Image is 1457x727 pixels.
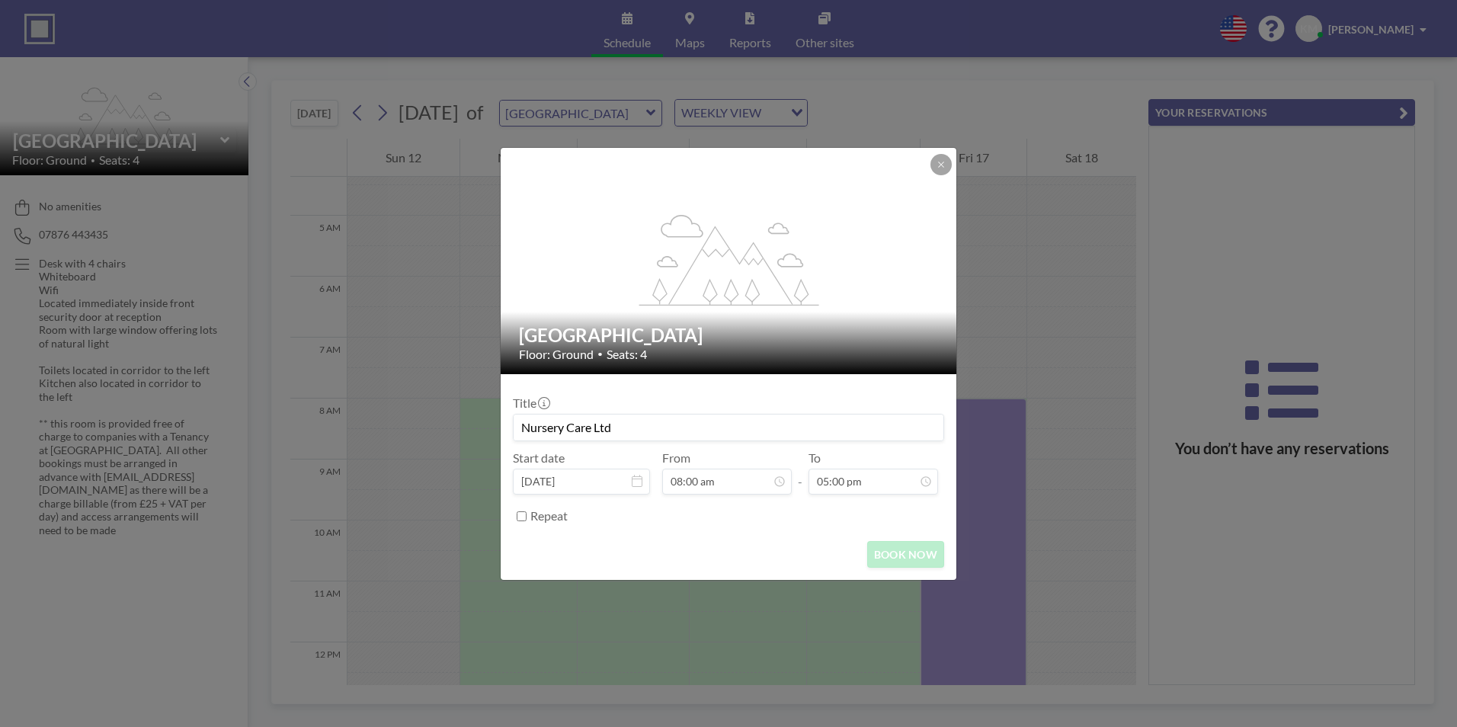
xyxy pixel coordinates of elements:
label: From [662,450,690,466]
span: • [597,348,603,360]
span: - [798,456,802,489]
label: Repeat [530,508,568,524]
label: Title [513,396,549,411]
h2: [GEOGRAPHIC_DATA] [519,324,940,347]
input: Kerry's reservation [514,415,943,440]
span: Floor: Ground [519,347,594,362]
span: Seats: 4 [607,347,647,362]
button: BOOK NOW [867,541,944,568]
label: Start date [513,450,565,466]
g: flex-grow: 1.2; [639,213,819,305]
label: To [809,450,821,466]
